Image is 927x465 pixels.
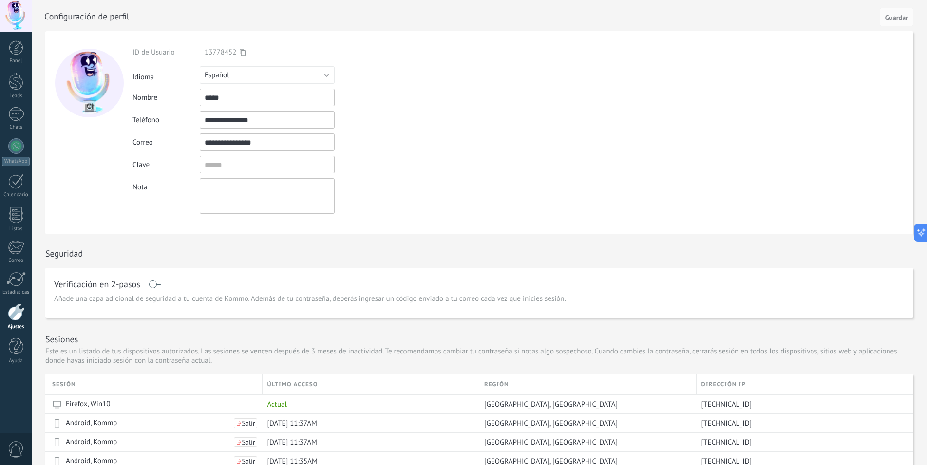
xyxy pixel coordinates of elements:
span: Salir [242,439,255,446]
span: Android, Kommo [66,437,117,447]
h1: Seguridad [45,248,83,259]
div: Ajustes [2,324,30,330]
div: Estadísticas [2,289,30,296]
div: último acceso [263,374,479,394]
div: 179.32.54.142 [697,395,907,413]
h1: Verificación en 2-pasos [54,280,140,288]
div: Leads [2,93,30,99]
div: Dirección IP [697,374,914,394]
span: [TECHNICAL_ID] [701,419,752,428]
button: Salir [234,437,257,447]
button: Español [200,66,335,84]
span: [TECHNICAL_ID] [701,438,752,447]
span: Android, Kommo [66,418,117,428]
p: Este es un listado de tus dispositivos autorizados. Las sesiones se vencen después de 3 meses de ... [45,347,913,365]
div: ID de Usuario [132,48,200,57]
span: [TECHNICAL_ID] [701,400,752,409]
span: Español [205,71,229,80]
span: Guardar [885,14,908,21]
button: Guardar [880,8,913,26]
span: [DATE] 11:37AM [267,438,317,447]
span: [GEOGRAPHIC_DATA], [GEOGRAPHIC_DATA] [484,400,618,409]
div: Clave [132,160,200,169]
div: Listas [2,226,30,232]
span: [GEOGRAPHIC_DATA], [GEOGRAPHIC_DATA] [484,438,618,447]
div: Chats [2,124,30,130]
span: Salir [242,420,255,427]
div: WhatsApp [2,157,30,166]
div: Región [479,374,696,394]
span: Añade una capa adicional de seguridad a tu cuenta de Kommo. Además de tu contraseña, deberás ingr... [54,294,566,304]
div: 190.130.103.227 [697,433,907,451]
div: 190.130.103.227 [697,414,907,432]
div: Santiago de Cali, Colombia [479,433,692,451]
h1: Sesiones [45,334,78,345]
div: Nombre [132,93,200,102]
span: [GEOGRAPHIC_DATA], [GEOGRAPHIC_DATA] [484,419,618,428]
span: [DATE] 11:37AM [267,419,317,428]
span: 13778452 [205,48,236,57]
span: Firefox, Win10 [66,399,110,409]
div: Sesión [52,374,262,394]
span: Salir [242,458,255,465]
div: Bogotá, Colombia [479,395,692,413]
div: Correo [132,138,200,147]
div: Idioma [132,69,200,82]
div: Correo [2,258,30,264]
div: Santiago de Cali, Colombia [479,414,692,432]
button: Salir [234,418,257,428]
div: Calendario [2,192,30,198]
div: Panel [2,58,30,64]
div: Teléfono [132,115,200,125]
span: Actual [267,400,287,409]
div: Nota [132,178,200,192]
div: Ayuda [2,358,30,364]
